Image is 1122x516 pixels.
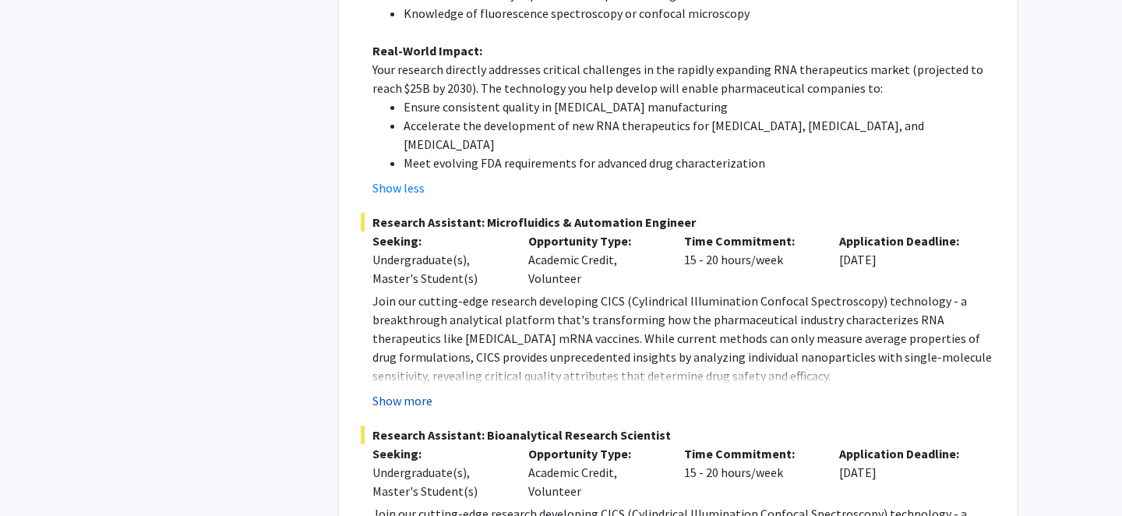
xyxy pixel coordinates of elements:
[372,60,995,97] p: Your research directly addresses critical challenges in the rapidly expanding RNA therapeutics ma...
[404,116,995,154] li: Accelerate the development of new RNA therapeutics for [MEDICAL_DATA], [MEDICAL_DATA], and [MEDIC...
[827,444,983,500] div: [DATE]
[372,43,482,58] strong: Real-World Impact:
[372,444,505,463] p: Seeking:
[372,231,505,250] p: Seeking:
[372,178,425,197] button: Show less
[404,154,995,172] li: Meet evolving FDA requirements for advanced drug characterization
[372,250,505,288] div: Undergraduate(s), Master's Student(s)
[517,231,672,288] div: Academic Credit, Volunteer
[528,231,661,250] p: Opportunity Type:
[528,444,661,463] p: Opportunity Type:
[517,444,672,500] div: Academic Credit, Volunteer
[827,231,983,288] div: [DATE]
[12,446,66,504] iframe: Chat
[361,213,995,231] span: Research Assistant: Microfluidics & Automation Engineer
[404,4,995,23] li: Knowledge of fluorescence spectroscopy or confocal microscopy
[839,231,972,250] p: Application Deadline:
[404,97,995,116] li: Ensure consistent quality in [MEDICAL_DATA] manufacturing
[361,426,995,444] span: Research Assistant: Bioanalytical Research Scientist
[839,444,972,463] p: Application Deadline:
[672,444,828,500] div: 15 - 20 hours/week
[684,231,817,250] p: Time Commitment:
[672,231,828,288] div: 15 - 20 hours/week
[372,391,432,410] button: Show more
[372,463,505,500] div: Undergraduate(s), Master's Student(s)
[684,444,817,463] p: Time Commitment:
[372,292,995,385] p: Join our cutting-edge research developing CICS (Cylindrical Illumination Confocal Spectroscopy) t...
